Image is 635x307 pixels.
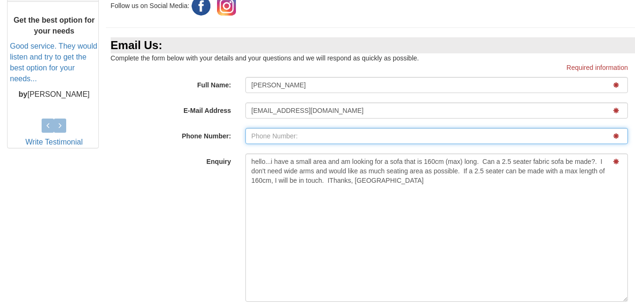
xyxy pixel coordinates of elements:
input: Full Name: [245,77,628,93]
label: E-Mail Address [106,102,238,115]
label: Enquiry [106,153,238,166]
a: Good service. They would listen and try to get the best option for your needs... [10,43,97,83]
input: E-Mail Address [245,102,628,119]
label: Full Name: [106,77,238,90]
div: Email Us: [111,37,635,53]
a: Write Testimonial [26,138,83,146]
p: [PERSON_NAME] [10,89,98,100]
label: Phone Number: [106,128,238,141]
b: by [18,90,27,98]
div: Complete the form below with your details and your questions and we will respond as quickly as po... [106,37,635,63]
input: Phone Number: [245,128,628,144]
b: Get the best option for your needs [14,16,95,35]
p: Required information [113,63,628,72]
